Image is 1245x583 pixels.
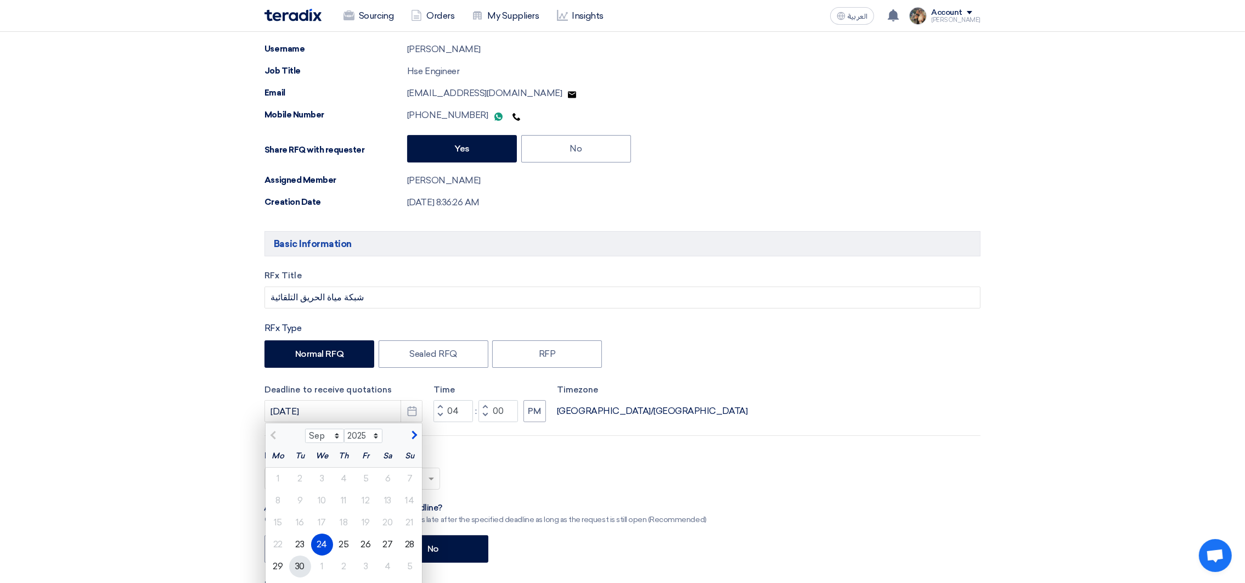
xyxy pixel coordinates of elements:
[407,174,481,187] div: [PERSON_NAME]
[333,468,355,490] div: 4
[289,445,311,467] div: Tu
[289,534,311,556] div: 23
[289,468,311,490] div: 2
[267,512,289,534] div: 15
[333,490,355,512] div: 11
[311,556,333,578] div: 1
[407,87,581,100] div: [EMAIL_ADDRESS][DOMAIN_NAME]
[377,490,399,512] div: 13
[264,535,374,563] label: Yes
[830,7,874,25] button: العربية
[557,384,747,396] label: Timezone
[289,556,311,578] div: 30
[931,8,962,18] div: Account
[399,490,421,512] div: 14
[377,468,399,490] div: 6
[492,340,602,368] label: RFP
[264,503,707,514] div: ِAllow receiving quotations after this deadline?
[267,445,289,467] div: Mo
[289,512,311,534] div: 16
[264,231,981,256] h5: Basic Information
[848,13,867,20] span: العربية
[931,17,981,23] div: [PERSON_NAME]
[264,287,981,309] input: e.g. New ERP System, Server Visualization Project...
[264,144,407,156] div: Share RFQ with requester
[355,534,377,556] div: 26
[264,87,407,99] div: Email
[521,135,631,162] label: No
[264,196,407,209] div: Creation Date
[433,400,473,422] input: Hours
[355,512,377,534] div: 19
[333,556,355,578] div: 2
[267,490,289,512] div: 8
[267,534,289,556] div: 22
[407,135,517,162] label: Yes
[335,4,402,28] a: Sourcing
[407,65,459,78] div: Hse Engineer
[407,109,525,122] div: [PHONE_NUMBER]
[333,534,355,556] div: 25
[311,468,333,490] div: 3
[355,490,377,512] div: 12
[402,4,463,28] a: Orders
[557,405,747,418] div: [GEOGRAPHIC_DATA]/[GEOGRAPHIC_DATA]
[264,322,981,335] div: RFx Type
[1199,539,1232,572] div: Open chat
[264,384,422,396] label: Deadline to receive quotations
[377,445,399,467] div: Sa
[399,556,421,578] div: 5
[264,270,981,282] label: RFx Title
[355,468,377,490] div: 5
[264,514,707,525] div: Give a chance to suppliers to submit their offers late after the specified deadline as long as th...
[355,445,377,467] div: Fr
[333,445,355,467] div: Th
[289,490,311,512] div: 9
[377,512,399,534] div: 20
[311,512,333,534] div: 17
[478,400,518,422] input: Minutes
[311,534,333,556] div: 24
[377,556,399,578] div: 4
[267,468,289,490] div: 1
[399,534,421,556] div: 28
[463,4,548,28] a: My Suppliers
[264,400,422,422] input: yyyy-mm-dd
[311,490,333,512] div: 10
[355,556,377,578] div: 3
[264,449,330,462] label: Request Priority
[523,400,546,422] button: PM
[548,4,612,28] a: Insights
[909,7,927,25] img: file_1710751448746.jpg
[264,340,374,368] label: Normal RFQ
[399,445,421,467] div: Su
[379,340,488,368] label: Sealed RFQ
[473,405,478,418] div: :
[333,512,355,534] div: 18
[433,384,546,396] label: Time
[264,43,407,55] div: Username
[264,109,407,121] div: Mobile Number
[399,468,421,490] div: 7
[407,43,481,56] div: [PERSON_NAME]
[399,512,421,534] div: 21
[264,174,407,187] div: Assigned Member
[264,65,407,77] div: Job Title
[311,445,333,467] div: We
[407,196,480,209] div: [DATE] 8:36:26 AM
[264,9,322,21] img: Teradix logo
[379,535,488,563] label: No
[377,534,399,556] div: 27
[267,556,289,578] div: 29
